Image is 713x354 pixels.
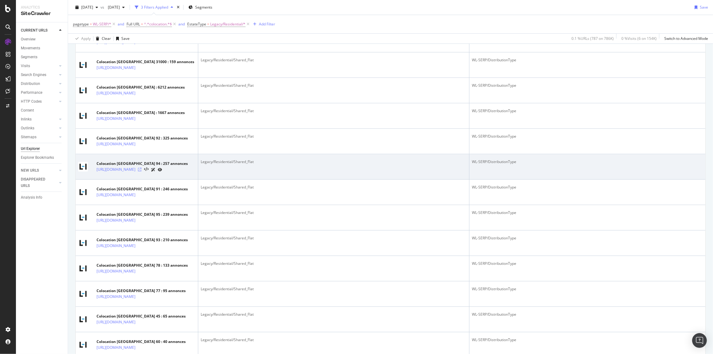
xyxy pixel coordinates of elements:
[78,314,88,324] img: main image
[97,186,188,192] div: Colocation [GEOGRAPHIC_DATA] 91 : 246 annonces
[97,217,135,223] a: [URL][DOMAIN_NAME]
[472,210,703,215] div: WL-SERP/DistributionType
[78,264,88,273] img: main image
[97,294,135,300] a: [URL][DOMAIN_NAME]
[81,5,93,10] span: 2025 Aug. 29th
[78,213,88,223] img: main image
[93,34,111,44] button: Clear
[73,34,91,44] button: Apply
[141,21,143,27] span: =
[97,116,135,122] a: [URL][DOMAIN_NAME]
[97,339,186,344] div: Colocation [GEOGRAPHIC_DATA] 60 : 40 annonces
[21,27,47,34] div: CURRENT URLS
[201,286,467,292] div: Legacy/Residential/Shared_Flat
[97,344,135,351] a: [URL][DOMAIN_NAME]
[105,5,120,10] span: 2024 Oct. 18th
[664,36,708,41] div: Switch to Advanced Mode
[21,194,42,201] div: Analysis Info
[121,36,130,41] div: Save
[201,159,467,165] div: Legacy/Residential/Shared_Flat
[201,337,467,343] div: Legacy/Residential/Shared_Flat
[21,36,36,43] div: Overview
[97,263,188,268] div: Colocation [GEOGRAPHIC_DATA] 78 : 133 annonces
[90,21,92,27] span: =
[114,34,130,44] button: Save
[201,83,467,88] div: Legacy/Residential/Shared_Flat
[21,45,63,51] a: Movements
[144,20,172,29] span: ^.*colocation.*$
[97,243,135,249] a: [URL][DOMAIN_NAME]
[251,21,275,28] button: Add Filter
[472,286,703,292] div: WL-SERP/DistributionType
[621,36,657,41] div: 0 % Visits ( 6 on 154K )
[21,134,57,140] a: Sitemaps
[78,86,88,95] img: main image
[97,192,135,198] a: [URL][DOMAIN_NAME]
[21,154,63,161] a: Explorer Bookmarks
[73,2,101,12] button: [DATE]
[21,176,57,189] a: DISAPPEARED URLS
[21,107,63,114] a: Content
[21,89,57,96] a: Performance
[78,340,88,350] img: main image
[201,261,467,266] div: Legacy/Residential/Shared_Flat
[201,235,467,241] div: Legacy/Residential/Shared_Flat
[78,162,88,172] img: main image
[21,167,39,174] div: NEW URLS
[97,90,135,96] a: [URL][DOMAIN_NAME]
[692,2,708,12] button: Save
[21,167,57,174] a: NEW URLS
[73,21,89,27] span: pagetype
[472,108,703,114] div: WL-SERP/DistributionType
[93,20,111,29] span: WL-SERP/*
[78,136,88,146] img: main image
[97,314,186,319] div: Colocation [GEOGRAPHIC_DATA] 45 : 65 annonces
[151,166,155,173] a: AI Url Details
[21,54,63,60] a: Segments
[700,5,708,10] div: Save
[21,72,57,78] a: Search Engines
[176,4,181,10] div: times
[97,59,194,65] div: Colocation [GEOGRAPHIC_DATA] 31000 : 159 annonces
[97,237,188,243] div: Colocation [GEOGRAPHIC_DATA] 93 : 210 annonces
[472,57,703,63] div: WL-SERP/DistributionType
[201,210,467,215] div: Legacy/Residential/Shared_Flat
[21,146,63,152] a: Url Explorer
[472,159,703,165] div: WL-SERP/DistributionType
[21,146,40,152] div: Url Explorer
[97,319,135,325] a: [URL][DOMAIN_NAME]
[472,134,703,139] div: WL-SERP/DistributionType
[21,81,40,87] div: Distribution
[21,5,63,10] div: Analytics
[78,238,88,248] img: main image
[97,65,135,71] a: [URL][DOMAIN_NAME]
[78,289,88,299] img: main image
[144,167,149,172] button: View HTML Source
[201,185,467,190] div: Legacy/Residential/Shared_Flat
[97,268,135,274] a: [URL][DOMAIN_NAME]
[105,2,127,12] button: [DATE]
[21,98,42,105] div: HTTP Codes
[118,21,124,27] div: and
[662,34,708,44] button: Switch to Advanced Mode
[97,141,135,147] a: [URL][DOMAIN_NAME]
[97,85,185,90] div: Colocation [GEOGRAPHIC_DATA] : 6212 annonces
[472,337,703,343] div: WL-SERP/DistributionType
[78,187,88,197] img: main image
[97,212,188,217] div: Colocation [GEOGRAPHIC_DATA] 95 : 239 annonces
[207,21,209,27] span: =
[21,63,30,69] div: Visits
[186,2,215,12] button: Segments
[472,235,703,241] div: WL-SERP/DistributionType
[472,312,703,317] div: WL-SERP/DistributionType
[21,72,46,78] div: Search Engines
[97,166,135,173] a: [URL][DOMAIN_NAME]
[187,21,206,27] span: EstateType
[259,21,275,27] div: Add Filter
[21,125,34,131] div: Outlinks
[21,116,32,123] div: Inlinks
[472,261,703,266] div: WL-SERP/DistributionType
[178,21,185,27] button: and
[97,288,186,294] div: Colocation [GEOGRAPHIC_DATA] 77 : 95 annonces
